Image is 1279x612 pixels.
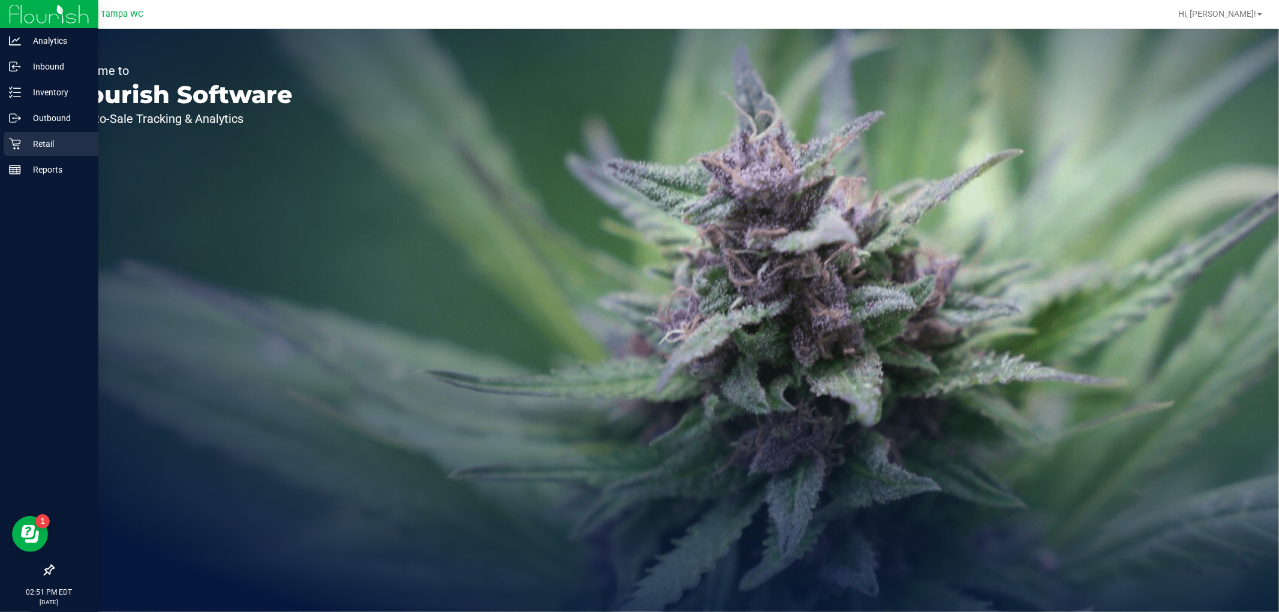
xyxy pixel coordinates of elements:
[65,65,293,77] p: Welcome to
[12,516,48,552] iframe: Resource center
[1178,9,1256,19] span: Hi, [PERSON_NAME]!
[9,112,21,124] inline-svg: Outbound
[21,111,93,125] p: Outbound
[21,34,93,48] p: Analytics
[9,86,21,98] inline-svg: Inventory
[21,162,93,177] p: Reports
[9,164,21,176] inline-svg: Reports
[9,61,21,73] inline-svg: Inbound
[9,138,21,150] inline-svg: Retail
[5,598,93,607] p: [DATE]
[21,85,93,100] p: Inventory
[21,137,93,151] p: Retail
[35,514,50,529] iframe: Resource center unread badge
[65,83,293,107] p: Flourish Software
[65,113,293,125] p: Seed-to-Sale Tracking & Analytics
[101,9,144,19] span: Tampa WC
[5,587,93,598] p: 02:51 PM EDT
[21,59,93,74] p: Inbound
[9,35,21,47] inline-svg: Analytics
